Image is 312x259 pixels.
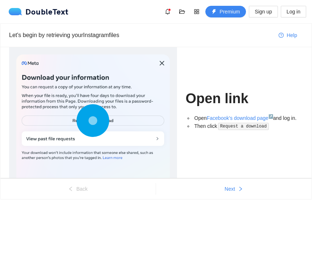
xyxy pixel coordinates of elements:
[9,8,69,15] a: logoDoubleText
[162,9,173,15] span: bell
[225,185,235,193] span: Next
[9,8,25,15] img: logo
[193,122,303,130] li: Then click
[191,9,202,15] span: appstore
[207,115,273,121] a: Facebook's download page↗
[218,123,269,130] code: Request a download
[219,8,240,16] span: Premium
[162,6,173,17] button: bell
[156,183,312,195] button: Nextright
[268,114,273,118] sup: ↗
[0,183,156,195] button: leftBack
[176,6,188,17] button: folder-open
[249,6,278,17] button: Sign up
[273,29,303,41] button: question-circleHelp
[191,6,202,17] button: appstore
[177,9,188,15] span: folder-open
[255,8,272,16] span: Sign up
[279,33,284,39] span: question-circle
[186,90,303,107] h1: Open link
[287,8,300,16] span: Log in
[281,6,306,17] button: Log in
[287,31,297,39] span: Help
[205,6,246,17] button: thunderboltPremium
[238,186,243,192] span: right
[9,31,273,40] div: Let's begin by retrieving your Instagram files
[193,114,303,122] li: Open and log in.
[9,8,69,15] div: DoubleText
[212,9,217,15] span: thunderbolt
